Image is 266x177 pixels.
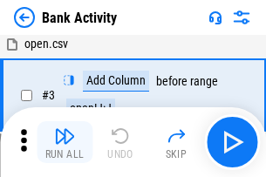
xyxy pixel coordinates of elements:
[42,10,117,26] div: Bank Activity
[42,88,55,102] span: # 3
[37,121,92,163] button: Run All
[148,121,204,163] button: Skip
[45,149,85,160] div: Run All
[14,7,35,28] img: Back
[24,37,68,51] span: open.csv
[66,99,115,119] div: open!J:J
[156,75,188,88] div: before
[166,126,187,146] img: Skip
[166,149,188,160] div: Skip
[54,126,75,146] img: Run All
[208,10,222,24] img: Support
[231,7,252,28] img: Settings menu
[83,71,149,92] div: Add Column
[190,75,218,88] div: range
[218,128,246,156] img: Main button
